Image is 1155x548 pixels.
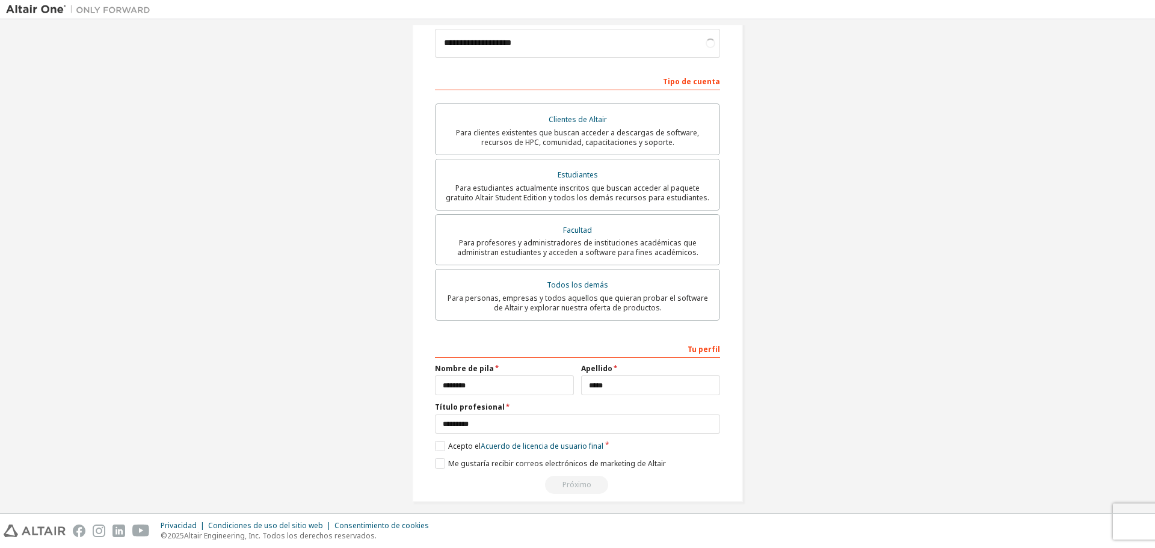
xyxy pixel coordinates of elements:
img: facebook.svg [73,525,85,537]
font: Altair Engineering, Inc. Todos los derechos reservados. [184,531,377,541]
font: Para estudiantes actualmente inscritos que buscan acceder al paquete gratuito Altair Student Edit... [446,183,709,203]
font: Me gustaría recibir correos electrónicos de marketing de Altair [448,458,666,469]
font: 2025 [167,531,184,541]
img: linkedin.svg [112,525,125,537]
div: Please wait while checking email ... [435,476,720,494]
font: Privacidad [161,520,197,531]
font: Apellido [581,363,612,374]
font: Para clientes existentes que buscan acceder a descargas de software, recursos de HPC, comunidad, ... [456,128,699,147]
img: instagram.svg [93,525,105,537]
font: Todos los demás [547,280,608,290]
font: Nombre de pila [435,363,494,374]
font: Tu perfil [688,344,720,354]
font: Clientes de Altair [549,114,607,125]
font: Consentimiento de cookies [334,520,429,531]
img: youtube.svg [132,525,150,537]
font: Título profesional [435,402,505,412]
font: Acepto el [448,441,481,451]
img: altair_logo.svg [4,525,66,537]
font: Para personas, empresas y todos aquellos que quieran probar el software de Altair y explorar nues... [448,293,708,313]
font: Condiciones de uso del sitio web [208,520,323,531]
img: Altair Uno [6,4,156,16]
font: Para profesores y administradores de instituciones académicas que administran estudiantes y acced... [457,238,698,257]
font: Acuerdo de licencia de usuario final [481,441,603,451]
font: Estudiantes [558,170,598,180]
font: Tipo de cuenta [663,76,720,87]
font: © [161,531,167,541]
font: Facultad [563,225,592,235]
